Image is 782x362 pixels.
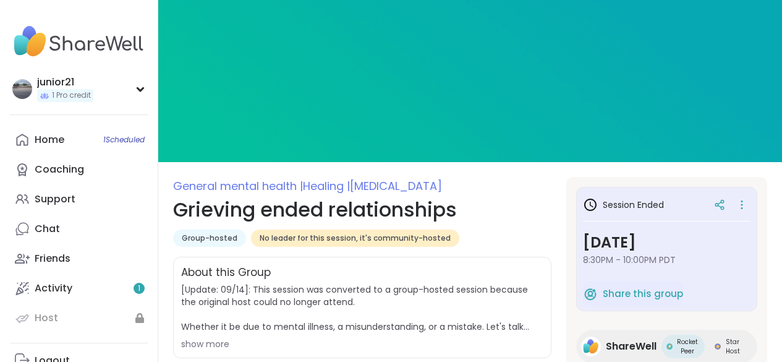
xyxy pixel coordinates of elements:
[138,283,140,294] span: 1
[10,184,148,214] a: Support
[583,197,664,212] h3: Session Ended
[10,274,148,303] a: Activity1
[103,135,145,145] span: 1 Scheduled
[606,339,657,354] span: ShareWell
[350,178,442,194] span: [MEDICAL_DATA]
[35,311,58,325] div: Host
[583,287,598,301] img: ShareWell Logomark
[181,338,543,350] div: show more
[35,163,84,176] div: Coaching
[35,222,60,236] div: Chat
[10,125,148,155] a: Home1Scheduled
[10,20,148,63] img: ShareWell Nav Logo
[260,233,451,243] span: No leader for this session, it's community-hosted
[35,282,72,295] div: Activity
[603,287,683,301] span: Share this group
[182,233,237,243] span: Group-hosted
[666,343,673,350] img: Rocket Peer
[12,79,32,99] img: junior21
[173,195,551,225] h1: Grieving ended relationships
[303,178,350,194] span: Healing |
[581,337,601,356] img: ShareWell
[35,192,75,206] div: Support
[715,343,721,350] img: Star Host
[35,133,64,147] div: Home
[173,178,303,194] span: General mental health |
[181,265,271,281] h2: About this Group
[10,303,148,333] a: Host
[10,244,148,274] a: Friends
[10,155,148,184] a: Coaching
[37,75,93,89] div: junior21
[675,337,700,356] span: Rocket Peer
[52,90,91,101] span: 1 Pro credit
[10,214,148,244] a: Chat
[583,281,683,307] button: Share this group
[723,337,742,356] span: Star Host
[35,252,70,265] div: Friends
[181,283,543,333] span: [Update: 09/14]: This session was converted to a group-hosted session because the original host c...
[583,254,750,266] span: 8:30PM - 10:00PM PDT
[583,231,750,254] h3: [DATE]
